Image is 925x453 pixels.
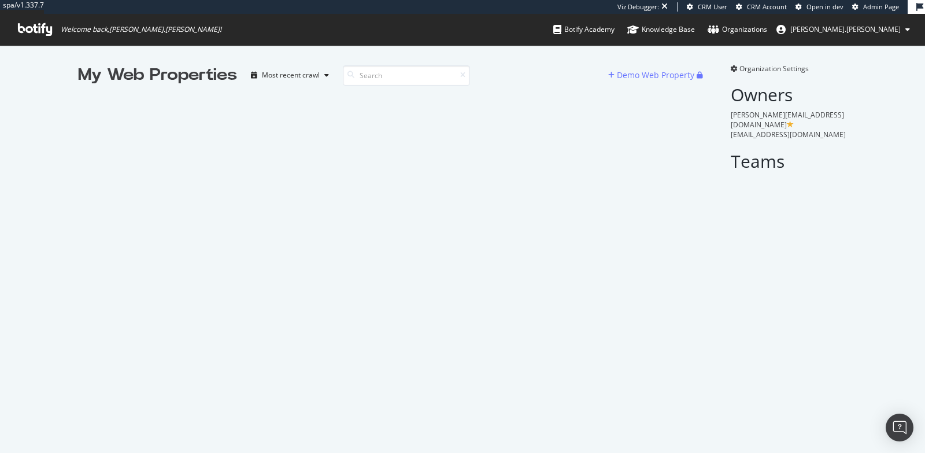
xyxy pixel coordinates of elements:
[553,24,615,35] div: Botify Academy
[731,130,846,139] span: [EMAIL_ADDRESS][DOMAIN_NAME]
[617,2,659,12] div: Viz Debugger:
[687,2,727,12] a: CRM User
[698,2,727,11] span: CRM User
[886,414,913,441] div: Open Intercom Messenger
[767,20,919,39] button: [PERSON_NAME].[PERSON_NAME]
[553,14,615,45] a: Botify Academy
[852,2,899,12] a: Admin Page
[795,2,843,12] a: Open in dev
[343,65,470,86] input: Search
[708,14,767,45] a: Organizations
[739,64,809,73] span: Organization Settings
[731,85,847,104] h2: Owners
[608,66,697,84] button: Demo Web Property
[731,152,847,171] h2: Teams
[78,64,237,87] div: My Web Properties
[790,24,901,34] span: emma.mcgillis
[863,2,899,11] span: Admin Page
[61,25,221,34] span: Welcome back, [PERSON_NAME].[PERSON_NAME] !
[246,66,334,84] button: Most recent crawl
[262,72,320,79] div: Most recent crawl
[731,110,844,130] span: [PERSON_NAME][EMAIL_ADDRESS][DOMAIN_NAME]
[708,24,767,35] div: Organizations
[747,2,787,11] span: CRM Account
[608,70,697,80] a: Demo Web Property
[806,2,843,11] span: Open in dev
[627,24,695,35] div: Knowledge Base
[736,2,787,12] a: CRM Account
[627,14,695,45] a: Knowledge Base
[617,69,694,81] div: Demo Web Property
